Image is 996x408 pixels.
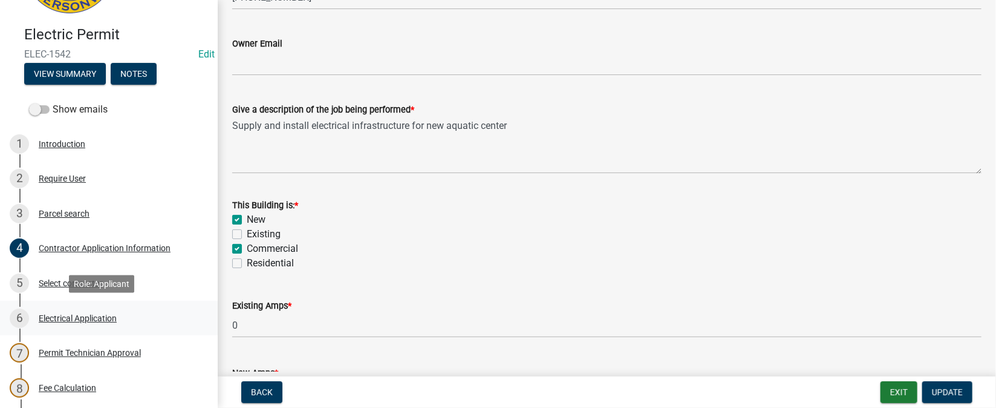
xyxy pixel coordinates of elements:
[232,302,291,311] label: Existing Amps
[69,275,134,292] div: Role: Applicant
[932,387,963,397] span: Update
[39,209,90,218] div: Parcel search
[111,70,157,79] wm-modal-confirm: Notes
[10,309,29,328] div: 6
[39,140,85,148] div: Introduction
[39,314,117,323] div: Electrical Application
[198,48,215,60] a: Edit
[39,174,86,183] div: Require User
[247,212,265,227] label: New
[39,244,171,252] div: Contractor Application Information
[111,63,157,85] button: Notes
[24,63,106,85] button: View Summary
[922,381,972,403] button: Update
[10,169,29,188] div: 2
[880,381,917,403] button: Exit
[29,102,108,117] label: Show emails
[232,369,278,378] label: New Amps
[10,343,29,363] div: 7
[251,387,273,397] span: Back
[24,70,106,79] wm-modal-confirm: Summary
[39,349,141,357] div: Permit Technician Approval
[10,204,29,223] div: 3
[39,279,103,288] div: Select contractor
[232,40,282,48] label: Owner Email
[10,134,29,154] div: 1
[10,378,29,398] div: 8
[39,384,96,392] div: Fee Calculation
[232,202,298,210] label: This Building is:
[10,239,29,258] div: 4
[247,242,298,256] label: Commercial
[247,227,281,242] label: Existing
[241,381,282,403] button: Back
[198,48,215,60] wm-modal-confirm: Edit Application Number
[10,274,29,293] div: 5
[232,106,414,114] label: Give a description of the job being performed
[24,48,194,60] span: ELEC-1542
[24,26,208,44] h4: Electric Permit
[247,256,294,271] label: Residential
